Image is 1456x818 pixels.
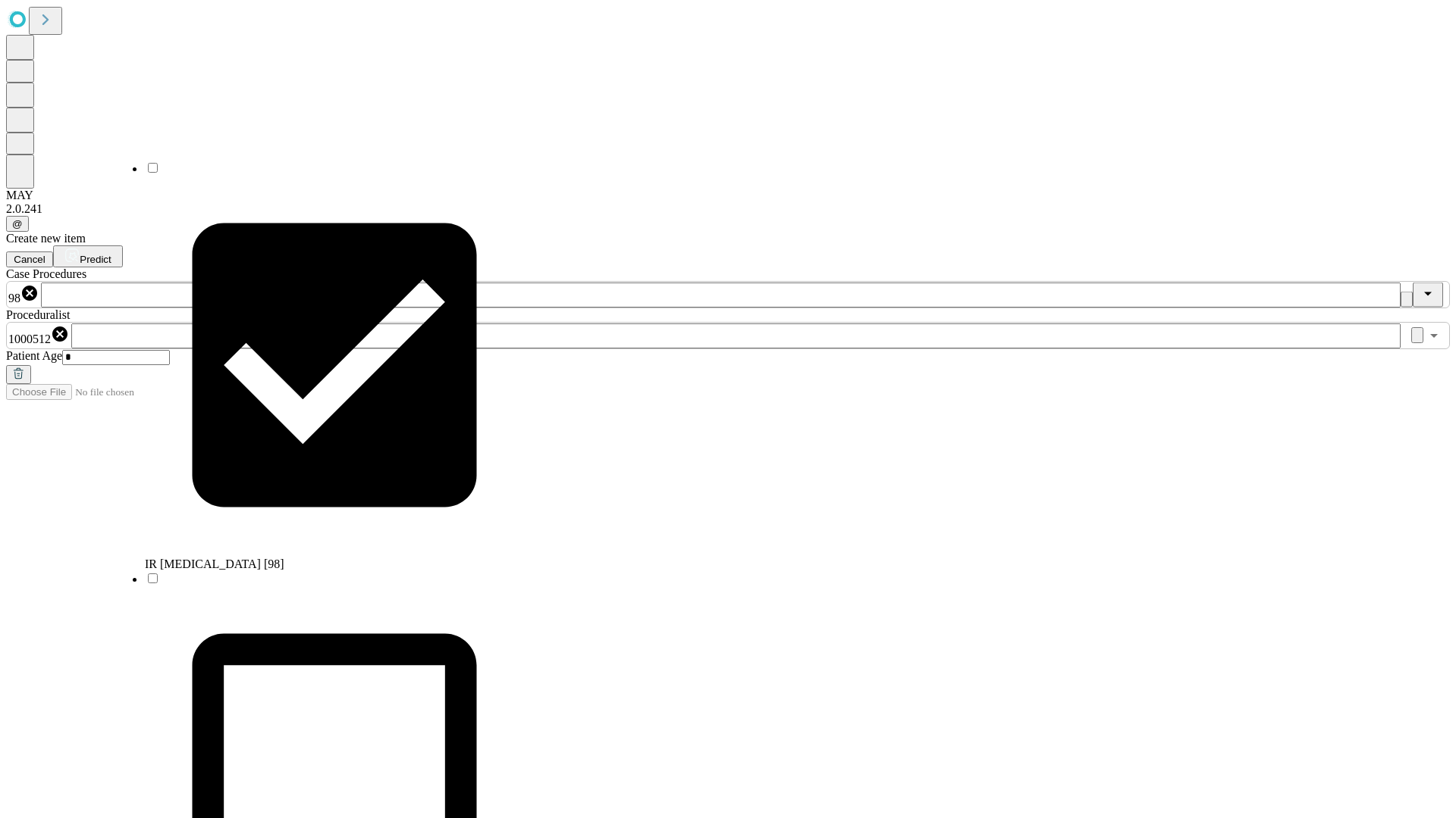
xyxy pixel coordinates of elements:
span: Patient Age [6,349,62,362]
button: @ [6,216,29,232]
span: Predict [80,254,111,265]
span: Create new item [6,232,86,245]
div: 98 [8,284,39,305]
button: Predict [53,245,123,267]
button: Cancel [6,251,53,267]
span: IR [MEDICAL_DATA] [98] [145,557,284,570]
button: Clear [1411,327,1423,343]
span: Cancel [14,254,45,265]
button: Close [1413,283,1443,308]
button: Open [1423,325,1445,346]
button: Clear [1401,292,1413,308]
div: 1000512 [8,325,69,346]
span: Scheduled Procedure [6,267,86,280]
div: 2.0.241 [6,202,1450,216]
span: @ [12,218,23,229]
span: 1000512 [8,333,51,345]
span: Proceduralist [6,308,70,321]
span: 98 [8,292,20,304]
div: MAY [6,189,1450,202]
